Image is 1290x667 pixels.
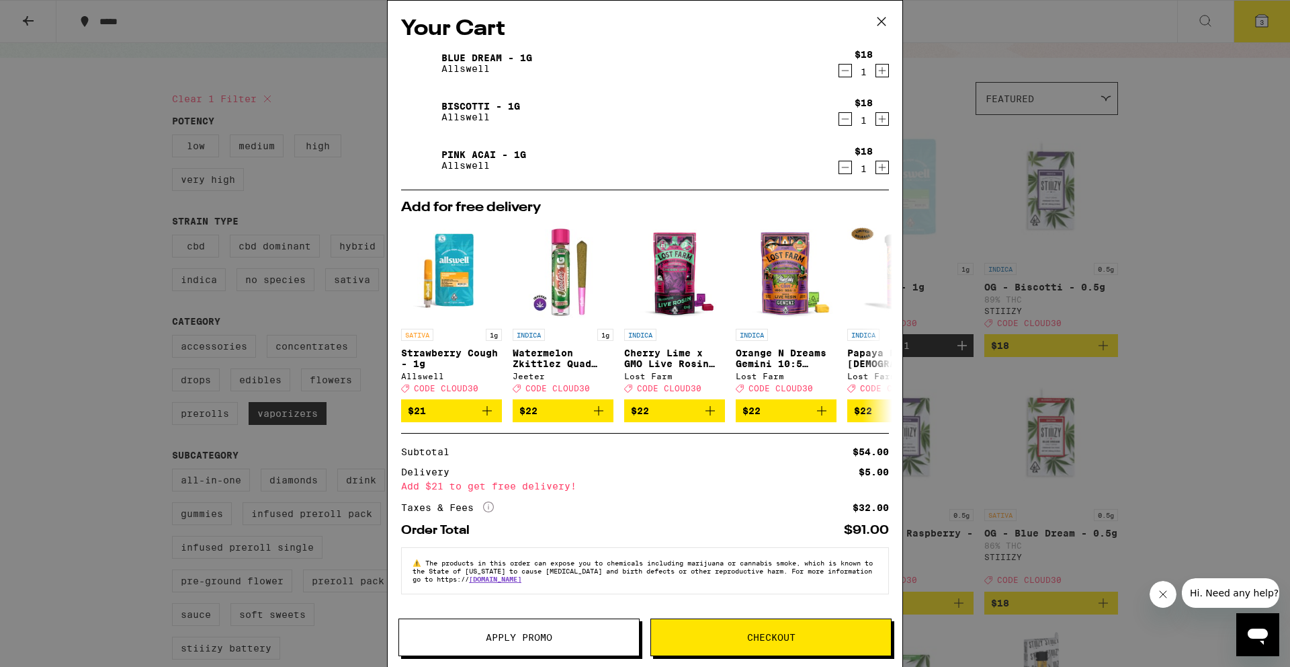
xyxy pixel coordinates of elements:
[875,161,889,174] button: Increment
[401,399,502,422] button: Add to bag
[441,63,532,74] p: Allswell
[742,405,761,416] span: $22
[624,221,725,322] img: Lost Farm - Cherry Lime x GMO Live Rosin Chews
[847,372,948,381] div: Lost Farm
[413,559,425,567] span: ⚠️
[401,348,502,369] p: Strawberry Cough - 1g
[838,161,852,174] button: Decrement
[513,372,613,381] div: Jeeter
[855,97,873,108] div: $18
[519,405,537,416] span: $22
[847,348,948,369] p: Papaya Peach X [DEMOGRAPHIC_DATA] Kush Resin 100mg
[469,575,521,583] a: [DOMAIN_NAME]
[838,112,852,126] button: Decrement
[597,329,613,341] p: 1g
[624,399,725,422] button: Add to bag
[401,372,502,381] div: Allswell
[855,49,873,60] div: $18
[847,399,948,422] button: Add to bag
[736,221,836,399] a: Open page for Orange N Dreams Gemini 10:5 Chews from Lost Farm
[513,221,613,399] a: Open page for Watermelon Zkittlez Quad Infused - 1g from Jeeter
[859,467,889,477] div: $5.00
[631,405,649,416] span: $22
[486,329,502,341] p: 1g
[441,149,526,160] a: Pink Acai - 1g
[748,384,813,393] span: CODE CLOUD30
[624,348,725,369] p: Cherry Lime x GMO Live Rosin Chews
[401,93,439,130] img: Biscotti - 1g
[513,399,613,422] button: Add to bag
[441,160,526,171] p: Allswell
[513,348,613,369] p: Watermelon Zkittlez Quad Infused - 1g
[875,64,889,77] button: Increment
[736,221,836,322] img: Lost Farm - Orange N Dreams Gemini 10:5 Chews
[525,384,590,393] span: CODE CLOUD30
[513,329,545,341] p: INDICA
[860,384,924,393] span: CODE CLOUD30
[401,481,889,491] div: Add $21 to get free delivery!
[854,405,872,416] span: $22
[736,329,768,341] p: INDICA
[747,633,795,642] span: Checkout
[624,221,725,399] a: Open page for Cherry Lime x GMO Live Rosin Chews from Lost Farm
[401,524,479,537] div: Order Total
[736,399,836,422] button: Add to bag
[855,115,873,126] div: 1
[401,201,889,214] h2: Add for free delivery
[441,112,520,122] p: Allswell
[847,221,948,399] a: Open page for Papaya Peach X Hindu Kush Resin 100mg from Lost Farm
[855,163,873,174] div: 1
[853,447,889,457] div: $54.00
[637,384,701,393] span: CODE CLOUD30
[847,221,948,322] img: Lost Farm - Papaya Peach X Hindu Kush Resin 100mg
[1182,578,1279,608] iframe: Message from company
[401,141,439,179] img: Pink Acai - 1g
[736,348,836,369] p: Orange N Dreams Gemini 10:5 Chews
[486,633,552,642] span: Apply Promo
[401,221,502,399] a: Open page for Strawberry Cough - 1g from Allswell
[401,502,494,514] div: Taxes & Fees
[875,112,889,126] button: Increment
[624,329,656,341] p: INDICA
[413,559,873,583] span: The products in this order can expose you to chemicals including marijuana or cannabis smoke, whi...
[398,619,640,656] button: Apply Promo
[401,14,889,44] h2: Your Cart
[853,503,889,512] div: $32.00
[401,44,439,82] img: Blue Dream - 1g
[414,384,478,393] span: CODE CLOUD30
[650,619,892,656] button: Checkout
[408,405,426,416] span: $21
[513,221,613,322] img: Jeeter - Watermelon Zkittlez Quad Infused - 1g
[401,467,459,477] div: Delivery
[838,64,852,77] button: Decrement
[441,101,520,112] a: Biscotti - 1g
[441,52,532,63] a: Blue Dream - 1g
[844,524,889,537] div: $91.00
[624,372,725,381] div: Lost Farm
[1150,581,1176,608] iframe: Close message
[847,329,879,341] p: INDICA
[401,447,459,457] div: Subtotal
[401,221,502,322] img: Allswell - Strawberry Cough - 1g
[736,372,836,381] div: Lost Farm
[855,67,873,77] div: 1
[855,146,873,157] div: $18
[1236,613,1279,656] iframe: Button to launch messaging window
